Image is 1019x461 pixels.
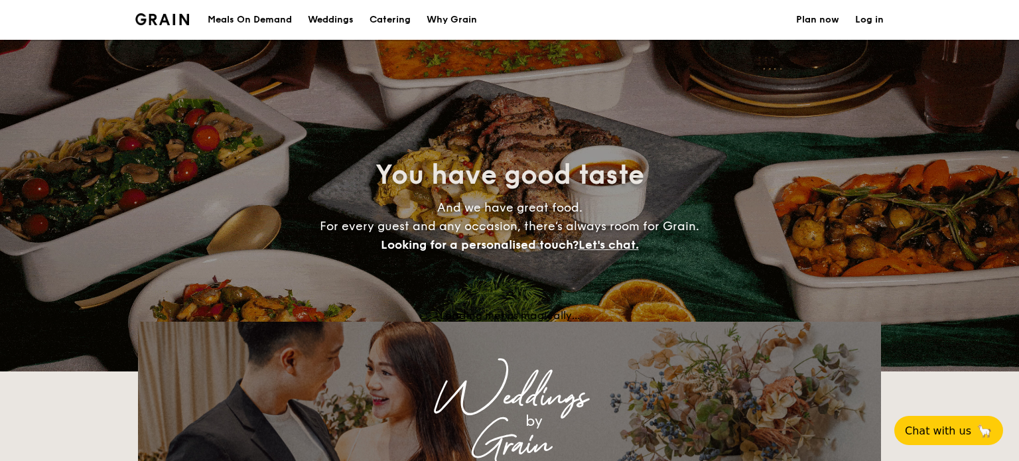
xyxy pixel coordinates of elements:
[135,13,189,25] img: Grain
[255,385,764,409] div: Weddings
[138,309,881,322] div: Loading menus magically...
[894,416,1003,445] button: Chat with us🦙
[977,423,992,438] span: 🦙
[255,433,764,457] div: Grain
[304,409,764,433] div: by
[578,237,639,252] span: Let's chat.
[905,425,971,437] span: Chat with us
[135,13,189,25] a: Logotype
